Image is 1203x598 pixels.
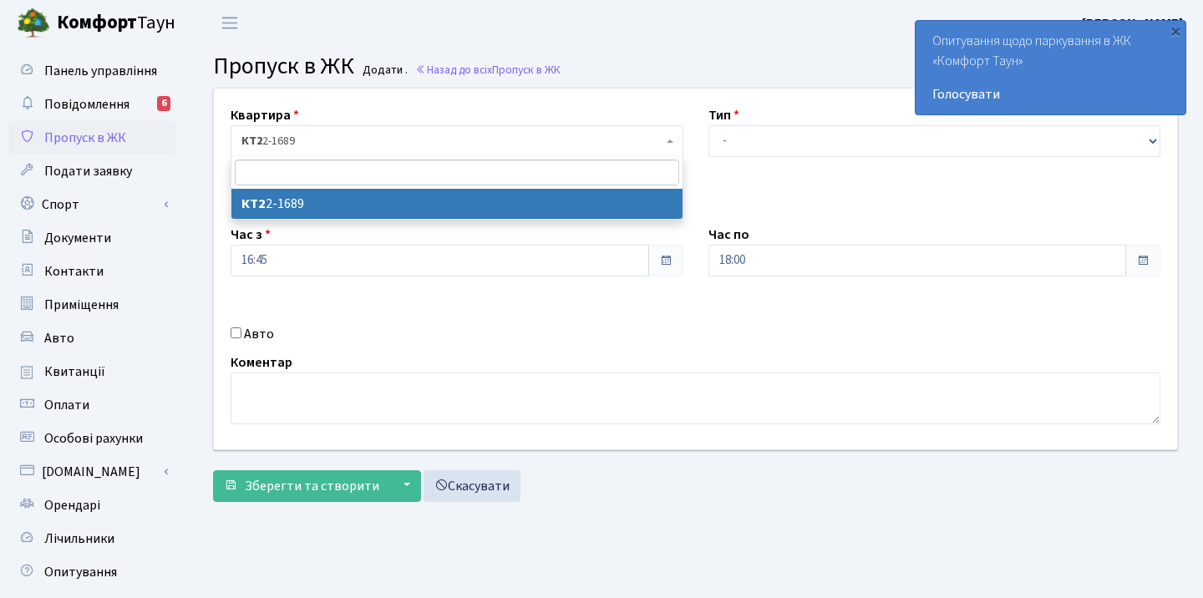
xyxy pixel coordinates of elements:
[44,530,114,548] span: Лічильники
[44,262,104,281] span: Контакти
[44,129,126,147] span: Пропуск в ЖК
[244,324,274,344] label: Авто
[44,95,129,114] span: Повідомлення
[44,296,119,314] span: Приміщення
[245,477,379,495] span: Зберегти та створити
[44,396,89,414] span: Оплати
[8,355,175,388] a: Квитанції
[44,563,117,581] span: Опитування
[17,7,50,40] img: logo.png
[8,489,175,522] a: Орендарі
[8,255,175,288] a: Контакти
[1082,13,1183,33] a: [PERSON_NAME]
[8,422,175,455] a: Особові рахунки
[8,88,175,121] a: Повідомлення6
[44,162,132,180] span: Подати заявку
[8,221,175,255] a: Документи
[8,455,175,489] a: [DOMAIN_NAME]
[8,388,175,422] a: Оплати
[157,96,170,111] div: 6
[708,105,739,125] label: Тип
[213,470,390,502] button: Зберегти та створити
[241,133,262,149] b: КТ2
[8,188,175,221] a: Спорт
[44,329,74,347] span: Авто
[57,9,175,38] span: Таун
[231,352,292,372] label: Коментар
[231,105,299,125] label: Квартира
[44,362,105,381] span: Квитанції
[8,54,175,88] a: Панель управління
[708,225,749,245] label: Час по
[932,84,1169,104] a: Голосувати
[424,470,520,502] a: Скасувати
[359,63,408,78] small: Додати .
[57,9,137,36] b: Комфорт
[8,555,175,589] a: Опитування
[8,322,175,355] a: Авто
[8,155,175,188] a: Подати заявку
[1167,23,1184,39] div: ×
[241,195,266,213] b: КТ2
[8,522,175,555] a: Лічильники
[415,62,561,78] a: Назад до всіхПропуск в ЖК
[241,133,662,149] span: <b>КТ2</b>&nbsp;&nbsp;&nbsp;2-1689
[231,225,271,245] label: Час з
[916,21,1185,114] div: Опитування щодо паркування в ЖК «Комфорт Таун»
[213,49,354,83] span: Пропуск в ЖК
[1082,14,1183,33] b: [PERSON_NAME]
[8,121,175,155] a: Пропуск в ЖК
[8,288,175,322] a: Приміщення
[492,62,561,78] span: Пропуск в ЖК
[44,429,143,448] span: Особові рахунки
[44,496,100,514] span: Орендарі
[209,9,251,37] button: Переключити навігацію
[231,125,683,157] span: <b>КТ2</b>&nbsp;&nbsp;&nbsp;2-1689
[44,229,111,247] span: Документи
[44,62,157,80] span: Панель управління
[231,189,683,219] li: 2-1689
